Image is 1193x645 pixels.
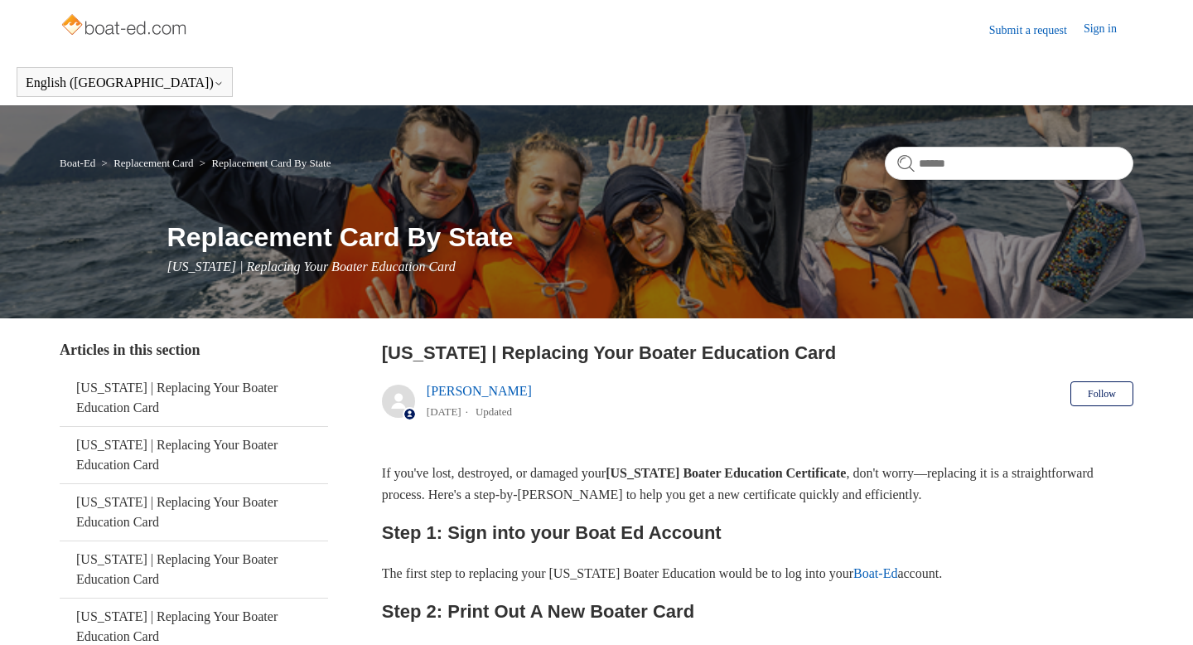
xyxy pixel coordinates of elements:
strong: [US_STATE] Boater Education Certificate [606,466,846,480]
a: Replacement Card [114,157,193,169]
time: 05/22/2024, 15:05 [427,405,461,418]
a: [US_STATE] | Replacing Your Boater Education Card [60,427,328,483]
button: English ([GEOGRAPHIC_DATA]) [26,75,224,90]
span: [US_STATE] | Replacing Your Boater Education Card [167,259,456,274]
h2: Vermont | Replacing Your Boater Education Card [382,339,1133,366]
a: Submit a request [989,22,1084,39]
h2: Step 2: Print Out A New Boater Card [382,597,1133,626]
a: [US_STATE] | Replacing Your Boater Education Card [60,484,328,541]
li: Boat-Ed [60,157,99,169]
button: Follow Article [1070,381,1133,406]
a: Replacement Card By State [211,157,331,169]
a: [US_STATE] | Replacing Your Boater Education Card [60,370,328,426]
a: [US_STATE] | Replacing Your Boater Education Card [60,541,328,598]
img: Boat-Ed Help Center home page [60,10,191,43]
p: If you've lost, destroyed, or damaged your , don't worry—replacing it is a straightforward proces... [382,463,1133,505]
div: Live chat [1137,589,1181,633]
span: Articles in this section [60,342,200,358]
a: Sign in [1084,20,1133,40]
li: Updated [476,405,512,418]
li: Replacement Card [99,157,196,169]
input: Search [885,147,1133,180]
p: The first step to replacing your [US_STATE] Boater Education would be to log into your account. [382,563,1133,584]
a: Boat-Ed [60,157,95,169]
h2: Step 1: Sign into your Boat Ed Account [382,518,1133,547]
a: [PERSON_NAME] [427,384,532,398]
li: Replacement Card By State [196,157,331,169]
h1: Replacement Card By State [167,217,1133,257]
a: Boat-Ed [853,566,897,580]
